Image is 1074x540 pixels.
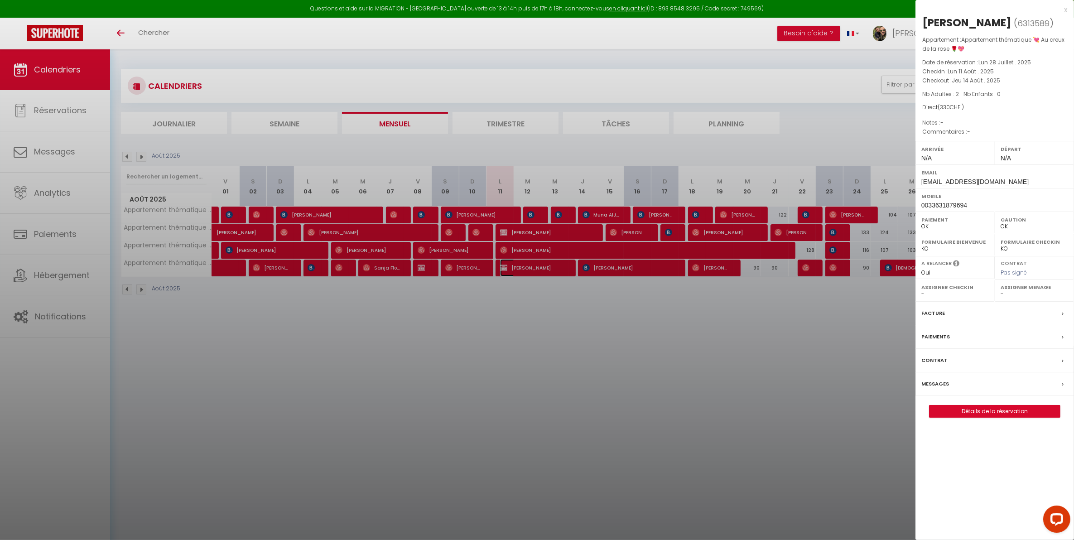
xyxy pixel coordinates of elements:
[922,90,1001,98] span: Nb Adultes : 2 -
[921,379,949,389] label: Messages
[1036,502,1074,540] iframe: LiveChat chat widget
[978,58,1031,66] span: Lun 28 Juillet . 2025
[922,118,1067,127] p: Notes :
[1017,18,1050,29] span: 6313589
[940,103,950,111] span: 330
[953,260,959,270] i: Sélectionner OUI si vous souhaiter envoyer les séquences de messages post-checkout
[921,202,967,209] span: 0033631879694
[921,145,989,154] label: Arrivée
[948,67,994,75] span: Lun 11 Août . 2025
[921,260,952,267] label: A relancer
[922,67,1067,76] p: Checkin :
[921,283,989,292] label: Assigner Checkin
[921,215,989,224] label: Paiement
[921,154,932,162] span: N/A
[963,90,1001,98] span: Nb Enfants : 0
[922,35,1067,53] p: Appartement :
[1001,269,1027,276] span: Pas signé
[967,128,970,135] span: -
[921,332,950,342] label: Paiements
[1014,17,1054,29] span: ( )
[1001,215,1068,224] label: Caution
[915,5,1067,15] div: x
[929,405,1060,418] button: Détails de la réservation
[1001,260,1027,265] label: Contrat
[922,103,1067,112] div: Direct
[1001,145,1068,154] label: Départ
[921,192,1068,201] label: Mobile
[952,77,1000,84] span: Jeu 14 Août . 2025
[1001,154,1011,162] span: N/A
[1001,283,1068,292] label: Assigner Menage
[921,237,989,246] label: Formulaire Bienvenue
[921,168,1068,177] label: Email
[1001,237,1068,246] label: Formulaire Checkin
[938,103,964,111] span: ( CHF )
[940,119,944,126] span: -
[922,76,1067,85] p: Checkout :
[921,309,945,318] label: Facture
[921,356,948,365] label: Contrat
[922,58,1067,67] p: Date de réservation :
[922,36,1064,53] span: Appartement thématique 💘 Au creux de la rose 🌹💖
[922,15,1011,30] div: [PERSON_NAME]
[921,178,1029,185] span: [EMAIL_ADDRESS][DOMAIN_NAME]
[930,405,1060,417] a: Détails de la réservation
[922,127,1067,136] p: Commentaires :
